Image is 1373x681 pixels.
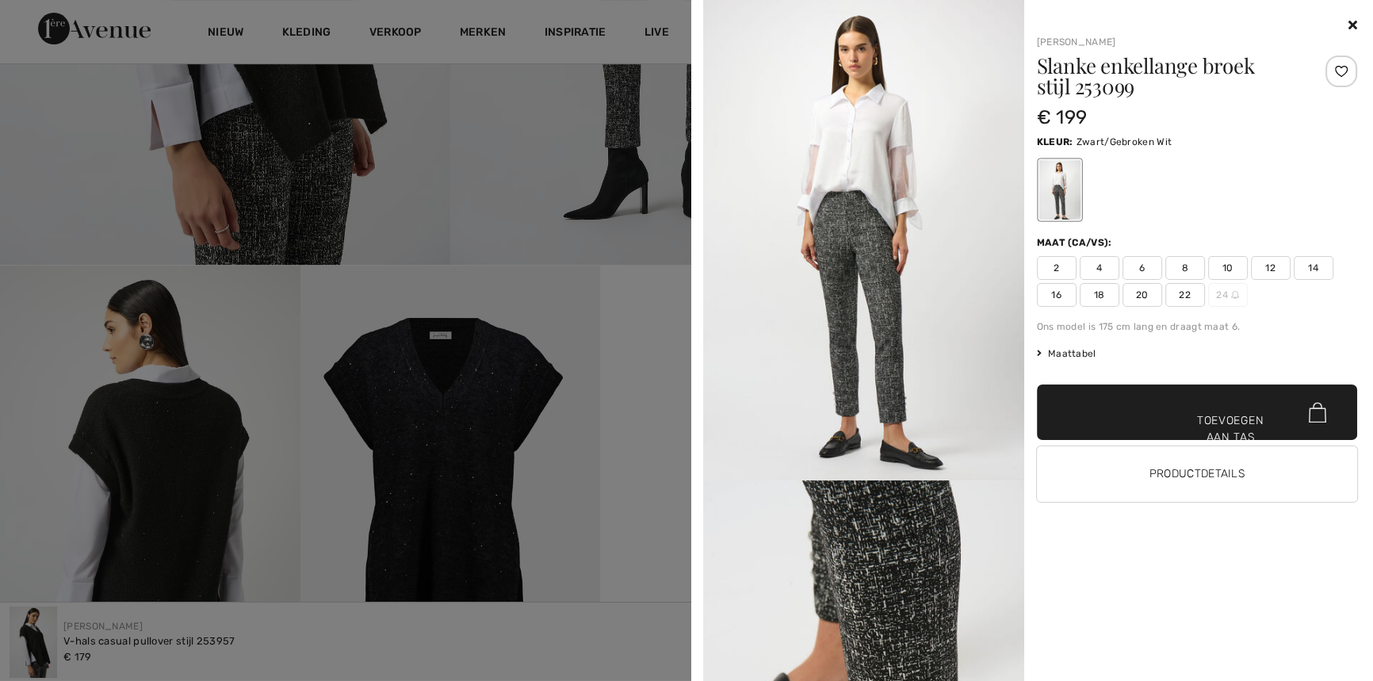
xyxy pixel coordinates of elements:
[1136,289,1149,300] font: 20
[1048,348,1096,359] font: Maattabel
[1265,262,1275,274] font: 12
[1308,262,1318,274] font: 14
[1094,289,1105,300] font: 18
[1179,289,1191,300] font: 22
[1038,160,1080,220] div: Zwart/gebroken wit
[1037,36,1116,48] a: [PERSON_NAME]
[1149,467,1245,480] font: Productdetails
[1096,262,1102,274] font: 4
[1231,291,1239,299] img: ring-m.svg
[1077,136,1172,147] font: Zwart/Gebroken Wit
[1139,262,1145,274] font: 6
[1037,321,1241,332] font: Ons model is 175 cm lang en draagt ​​maat 6.
[1037,237,1112,248] font: Maat (CA/VS):
[1197,412,1264,446] font: Toevoegen aan tas
[1181,262,1188,274] font: 8
[1037,446,1358,502] button: Productdetails
[35,11,67,25] font: Chat
[1051,289,1061,300] font: 16
[1222,262,1233,274] font: 10
[1037,136,1073,147] font: Kleur:
[1309,402,1326,423] img: Bag.svg
[1037,106,1088,128] font: € 199
[1037,52,1255,100] font: Slanke enkellange broek stijl 253099
[1054,262,1059,274] font: 2
[1216,289,1228,300] font: 24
